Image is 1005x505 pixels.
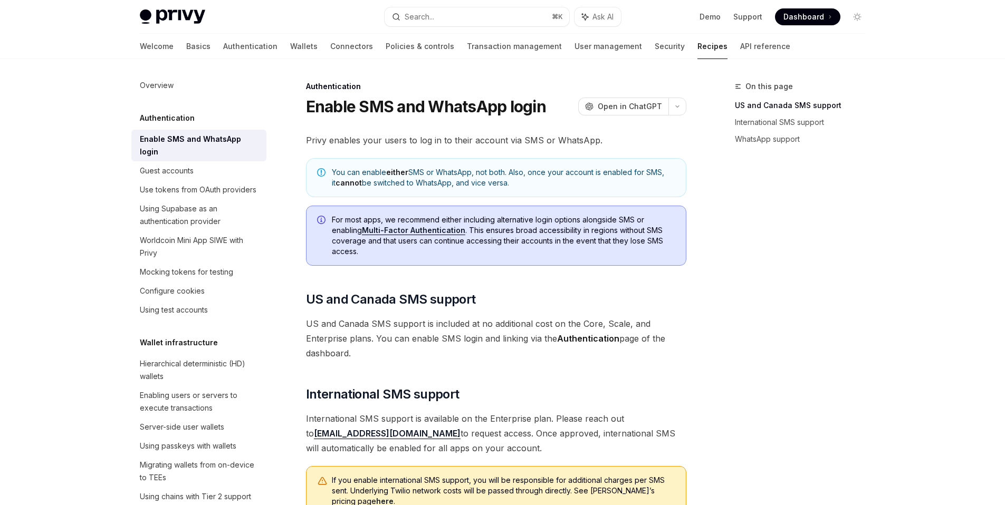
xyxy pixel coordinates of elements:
[131,417,266,436] a: Server-side user wallets
[735,97,874,114] a: US and Canada SMS support
[140,336,218,349] h5: Wallet infrastructure
[386,168,408,177] strong: either
[131,199,266,231] a: Using Supabase as an authentication provider
[317,168,326,177] svg: Note
[332,167,675,188] span: You can enable SMS or WhatsApp, not both. Also, once your account is enabled for SMS, it be switc...
[306,316,686,361] span: US and Canada SMS support is included at no additional cost on the Core, Scale, and Enterprise pl...
[131,231,266,263] a: Worldcoin Mini App SIWE with Privy
[140,440,236,452] div: Using passkeys with wallets
[317,476,328,487] svg: Warning
[140,459,260,484] div: Migrating wallets from on-device to TEEs
[598,101,662,112] span: Open in ChatGPT
[330,34,373,59] a: Connectors
[306,386,460,403] span: International SMS support
[467,34,562,59] a: Transaction management
[735,131,874,148] a: WhatsApp support
[131,354,266,386] a: Hierarchical deterministic (HD) wallets
[140,304,208,316] div: Using test accounts
[306,81,686,92] div: Authentication
[314,428,461,439] a: [EMAIL_ADDRESS][DOMAIN_NAME]
[140,421,224,433] div: Server-side user wallets
[849,8,866,25] button: Toggle dark mode
[131,180,266,199] a: Use tokens from OAuth providers
[775,8,840,25] a: Dashboard
[783,12,824,22] span: Dashboard
[140,34,174,59] a: Welcome
[336,178,362,187] strong: cannot
[140,112,195,124] h5: Authentication
[140,9,205,24] img: light logo
[552,13,563,21] span: ⌘ K
[575,34,642,59] a: User management
[557,333,619,344] strong: Authentication
[306,291,476,308] span: US and Canada SMS support
[140,164,194,177] div: Guest accounts
[131,76,266,95] a: Overview
[140,202,260,228] div: Using Supabase as an authentication provider
[306,97,546,116] h1: Enable SMS and WhatsApp login
[578,98,668,115] button: Open in ChatGPT
[140,79,174,92] div: Overview
[131,386,266,417] a: Enabling users or servers to execute transactions
[186,34,210,59] a: Basics
[140,133,260,158] div: Enable SMS and WhatsApp login
[140,183,256,196] div: Use tokens from OAuth providers
[332,215,675,257] span: For most apps, we recommend either including alternative login options alongside SMS or enabling ...
[140,389,260,414] div: Enabling users or servers to execute transactions
[131,281,266,300] a: Configure cookies
[290,34,318,59] a: Wallets
[140,266,233,278] div: Mocking tokens for testing
[131,455,266,487] a: Migrating wallets from on-device to TEEs
[745,80,793,93] span: On this page
[140,234,260,259] div: Worldcoin Mini App SIWE with Privy
[697,34,728,59] a: Recipes
[131,161,266,180] a: Guest accounts
[700,12,721,22] a: Demo
[306,133,686,148] span: Privy enables your users to log in to their account via SMS or WhatsApp.
[131,130,266,161] a: Enable SMS and WhatsApp login
[131,263,266,281] a: Mocking tokens for testing
[386,34,454,59] a: Policies & controls
[592,12,614,22] span: Ask AI
[131,436,266,455] a: Using passkeys with wallets
[735,114,874,131] a: International SMS support
[733,12,762,22] a: Support
[385,7,569,26] button: Search...⌘K
[131,300,266,319] a: Using test accounts
[740,34,790,59] a: API reference
[223,34,277,59] a: Authentication
[575,7,621,26] button: Ask AI
[317,216,328,226] svg: Info
[306,411,686,455] span: International SMS support is available on the Enterprise plan. Please reach out to to request acc...
[140,357,260,383] div: Hierarchical deterministic (HD) wallets
[405,11,434,23] div: Search...
[655,34,685,59] a: Security
[140,285,205,297] div: Configure cookies
[362,226,465,235] a: Multi-Factor Authentication
[140,490,251,503] div: Using chains with Tier 2 support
